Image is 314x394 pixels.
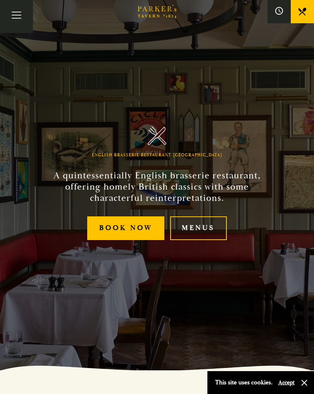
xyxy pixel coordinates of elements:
[92,153,222,158] h1: English Brasserie Restaurant [GEOGRAPHIC_DATA]
[87,216,164,240] a: Book Now
[42,170,272,204] h2: A quintessentially English brasserie restaurant, offering homely British classics with some chara...
[215,377,273,388] p: This site uses cookies.
[148,126,167,145] img: Parker's Tavern Brasserie Cambridge
[170,216,227,240] a: Menus
[278,379,295,386] button: Accept
[300,379,308,387] button: Close and accept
